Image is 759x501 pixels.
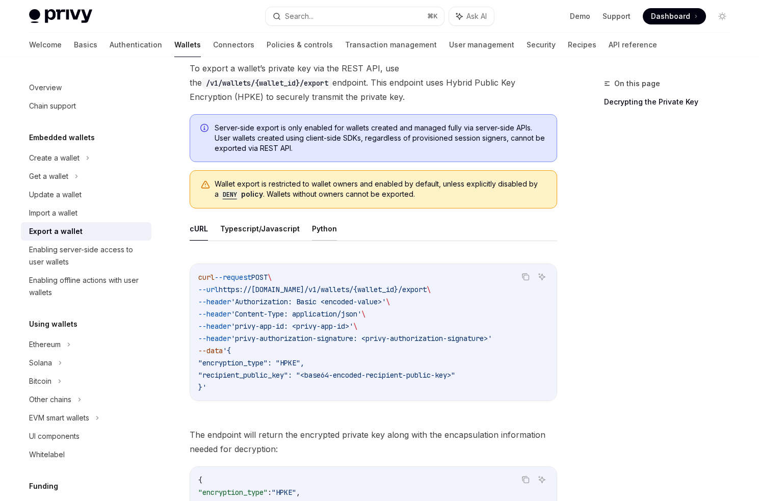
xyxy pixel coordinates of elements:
[198,309,231,319] span: --header
[285,10,313,22] div: Search...
[29,274,145,299] div: Enabling offline actions with user wallets
[198,476,202,485] span: {
[604,94,739,110] a: Decrypting the Private Key
[190,217,208,241] button: cURL
[714,8,730,24] button: Toggle dark mode
[200,124,211,134] svg: Info
[200,180,211,190] svg: Warning
[535,473,548,486] button: Ask AI
[427,12,438,20] span: ⌘ K
[21,222,151,241] a: Export a wallet
[174,33,201,57] a: Wallets
[296,488,300,497] span: ,
[251,273,268,282] span: POST
[386,297,390,306] span: \
[21,241,151,271] a: Enabling server-side access to user wallets
[198,383,206,392] span: }'
[74,33,97,57] a: Basics
[231,309,361,319] span: 'Content-Type: application/json'
[198,346,223,355] span: --data
[202,77,332,89] code: /v1/wallets/{wallet_id}/export
[29,131,95,144] h5: Embedded wallets
[272,488,296,497] span: "HPKE"
[198,358,304,367] span: "encryption_type": "HPKE",
[198,488,268,497] span: "encryption_type"
[651,11,690,21] span: Dashboard
[29,100,76,112] div: Chain support
[268,273,272,282] span: \
[231,297,386,306] span: 'Authorization: Basic <encoded-value>'
[266,7,444,25] button: Search...⌘K
[29,480,58,492] h5: Funding
[213,33,254,57] a: Connectors
[219,190,263,198] a: DENYpolicy
[449,33,514,57] a: User management
[29,318,77,330] h5: Using wallets
[198,297,231,306] span: --header
[21,204,151,222] a: Import a wallet
[643,8,706,24] a: Dashboard
[29,33,62,57] a: Welcome
[449,7,494,25] button: Ask AI
[29,244,145,268] div: Enabling server-side access to user wallets
[268,488,272,497] span: :
[198,334,231,343] span: --header
[29,375,51,387] div: Bitcoin
[29,393,71,406] div: Other chains
[345,33,437,57] a: Transaction management
[198,322,231,331] span: --header
[29,207,77,219] div: Import a wallet
[29,225,83,238] div: Export a wallet
[614,77,660,90] span: On this page
[527,33,556,57] a: Security
[190,61,557,104] span: To export a wallet’s private key via the REST API, use the endpoint. This endpoint uses Hybrid Pu...
[190,428,557,456] span: The endpoint will return the encrypted private key along with the encapsulation information neede...
[110,33,162,57] a: Authentication
[21,186,151,204] a: Update a wallet
[29,189,82,201] div: Update a wallet
[570,11,590,21] a: Demo
[21,427,151,445] a: UI components
[223,346,231,355] span: '{
[220,217,300,241] button: Typescript/Javascript
[198,371,455,380] span: "recipient_public_key": "<base64-encoded-recipient-public-key>"
[29,430,80,442] div: UI components
[312,217,337,241] button: Python
[219,285,427,294] span: https://[DOMAIN_NAME]/v1/wallets/{wallet_id}/export
[603,11,631,21] a: Support
[231,334,492,343] span: 'privy-authorization-signature: <privy-authorization-signature>'
[215,179,546,200] span: Wallet export is restricted to wallet owners and enabled by default, unless explicitly disabled b...
[21,271,151,302] a: Enabling offline actions with user wallets
[361,309,365,319] span: \
[29,170,68,182] div: Get a wallet
[267,33,333,57] a: Policies & controls
[568,33,596,57] a: Recipes
[215,123,546,153] span: Server-side export is only enabled for wallets created and managed fully via server-side APIs. Us...
[231,322,353,331] span: 'privy-app-id: <privy-app-id>'
[198,273,215,282] span: curl
[29,449,65,461] div: Whitelabel
[466,11,487,21] span: Ask AI
[29,9,92,23] img: light logo
[353,322,357,331] span: \
[519,473,532,486] button: Copy the contents from the code block
[219,190,241,200] code: DENY
[609,33,657,57] a: API reference
[427,285,431,294] span: \
[29,82,62,94] div: Overview
[21,78,151,97] a: Overview
[21,97,151,115] a: Chain support
[29,412,89,424] div: EVM smart wallets
[29,357,52,369] div: Solana
[29,338,61,351] div: Ethereum
[29,152,80,164] div: Create a wallet
[519,270,532,283] button: Copy the contents from the code block
[215,273,251,282] span: --request
[535,270,548,283] button: Ask AI
[21,445,151,464] a: Whitelabel
[198,285,219,294] span: --url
